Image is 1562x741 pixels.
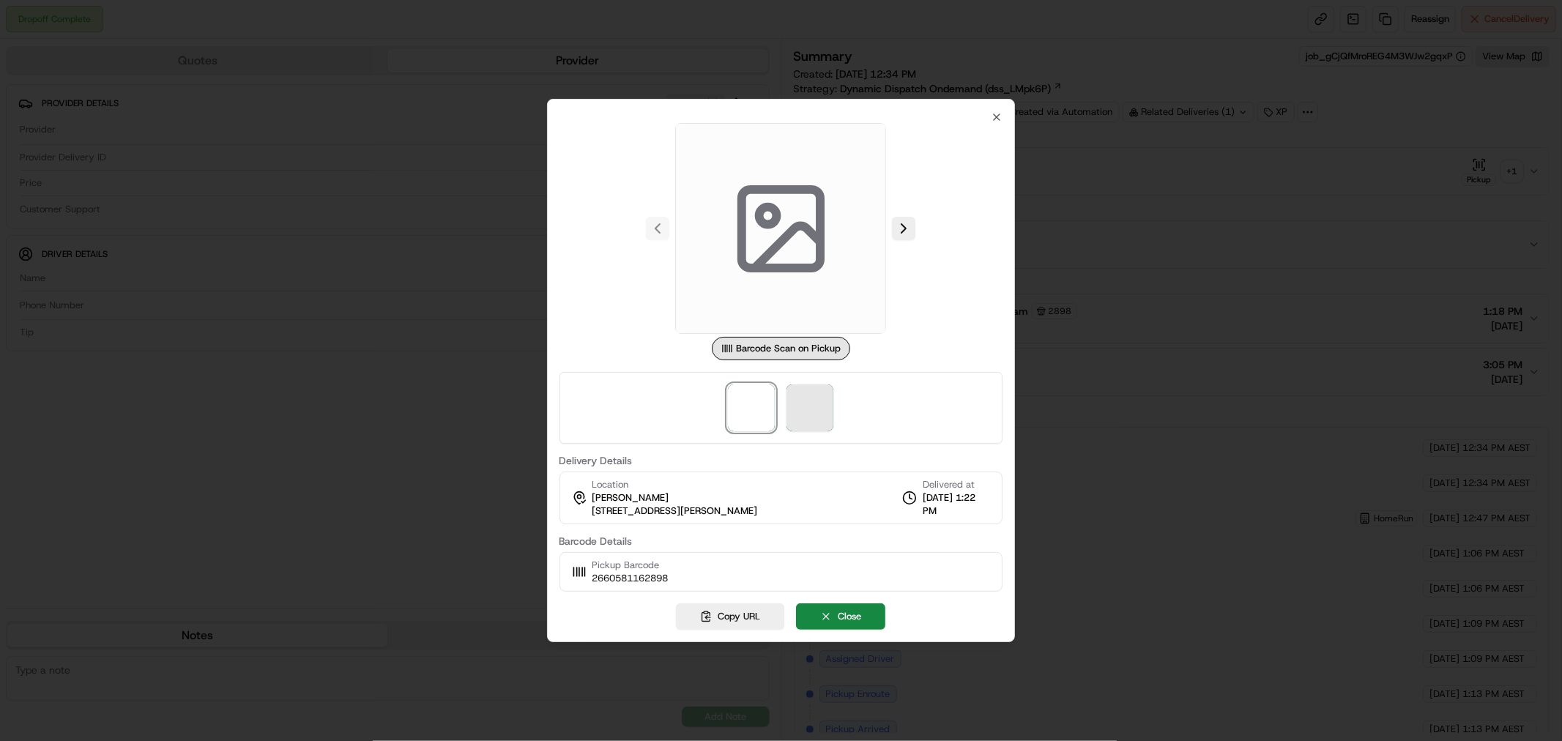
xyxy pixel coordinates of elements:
button: Close [796,603,885,630]
span: Pickup Barcode [592,559,669,572]
span: [DATE] 1:22 PM [923,491,990,518]
span: [PERSON_NAME] [592,491,669,504]
span: [STREET_ADDRESS][PERSON_NAME] [592,504,758,518]
span: 2660581162898 [592,572,669,585]
span: Location [592,478,629,491]
label: Delivery Details [559,455,1003,466]
label: Barcode Details [559,536,1003,546]
div: Barcode Scan on Pickup [712,337,850,360]
span: Delivered at [923,478,990,491]
button: Copy URL [676,603,784,630]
